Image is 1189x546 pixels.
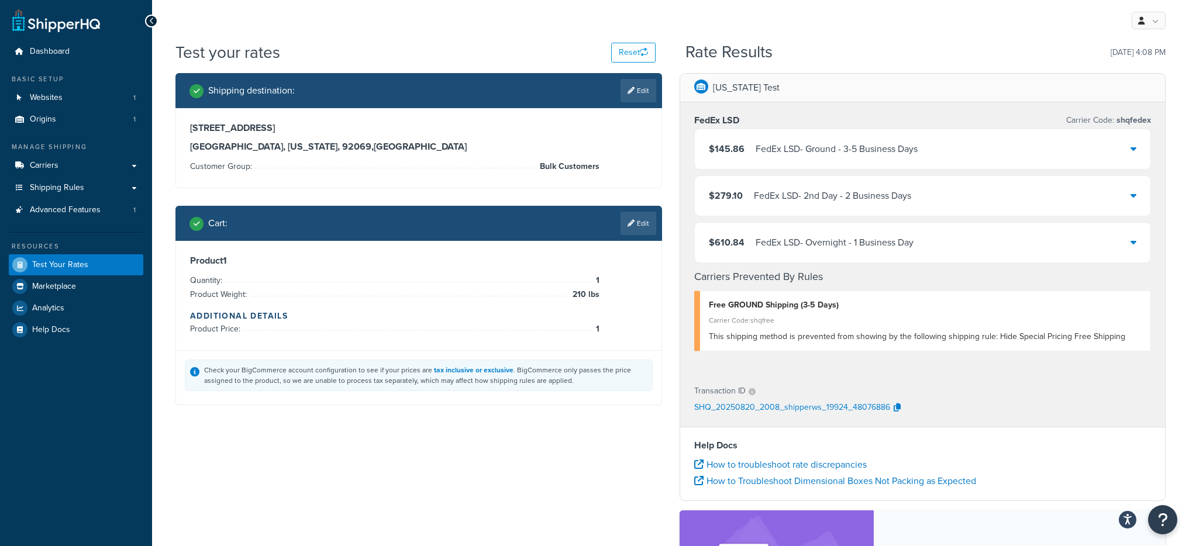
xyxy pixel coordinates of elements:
span: Marketplace [32,282,76,292]
h4: Additional Details [190,310,647,322]
span: 1 [133,93,136,103]
a: Edit [621,212,656,235]
span: Carriers [30,161,58,171]
span: Test Your Rates [32,260,88,270]
span: 1 [593,274,599,288]
a: Analytics [9,298,143,319]
h4: Help Docs [694,438,1152,452]
button: Open Resource Center [1148,505,1177,534]
a: Carriers [9,155,143,177]
div: FedEx LSD - 2nd Day - 2 Business Days [754,188,911,204]
h4: Carriers Prevented By Rules [694,269,1152,285]
div: Resources [9,241,143,251]
div: Basic Setup [9,74,143,84]
h3: [GEOGRAPHIC_DATA], [US_STATE], 92069 , [GEOGRAPHIC_DATA] [190,141,647,153]
span: Help Docs [32,325,70,335]
div: Carrier Code: shqfree [709,312,1142,329]
span: This shipping method is prevented from showing by the following shipping rule: Hide Special Prici... [709,330,1125,343]
div: Manage Shipping [9,142,143,152]
span: Analytics [32,303,64,313]
a: Shipping Rules [9,177,143,199]
li: Origins [9,109,143,130]
span: $145.86 [709,142,745,155]
h2: Rate Results [685,43,773,61]
span: Product Price: [190,323,243,335]
p: Carrier Code: [1066,112,1151,129]
div: FedEx LSD - Ground - 3-5 Business Days [756,141,918,157]
span: 1 [133,115,136,125]
a: How to Troubleshoot Dimensional Boxes Not Packing as Expected [694,474,976,488]
span: 1 [593,322,599,336]
li: Advanced Features [9,199,143,221]
h3: Product 1 [190,255,647,267]
a: Marketplace [9,276,143,297]
span: $610.84 [709,236,745,249]
a: Test Your Rates [9,254,143,275]
a: Origins1 [9,109,143,130]
button: Reset [611,43,656,63]
span: Advanced Features [30,205,101,215]
span: 1 [133,205,136,215]
a: Edit [621,79,656,102]
span: shqfedex [1114,114,1151,126]
span: Product Weight: [190,288,250,300]
h2: Cart : [208,218,228,229]
li: Websites [9,87,143,109]
span: 210 lbs [570,288,599,302]
div: Free GROUND Shipping (3-5 Days) [709,297,1142,313]
a: How to troubleshoot rate discrepancies [694,458,867,471]
div: Check your BigCommerce account configuration to see if your prices are . BigCommerce only passes ... [204,365,647,386]
a: tax inclusive or exclusive [434,365,513,375]
p: SHQ_20250820_2008_shipperws_19924_48076886 [694,399,890,417]
div: FedEx LSD - Overnight - 1 Business Day [756,234,914,251]
h3: FedEx LSD [694,115,739,126]
p: Transaction ID [694,383,746,399]
span: Origins [30,115,56,125]
h2: Shipping destination : [208,85,295,96]
span: $279.10 [709,189,743,202]
span: Shipping Rules [30,183,84,193]
a: Help Docs [9,319,143,340]
p: [DATE] 4:08 PM [1111,44,1166,61]
p: [US_STATE] Test [713,80,780,96]
span: Customer Group: [190,160,255,172]
span: Quantity: [190,274,225,286]
h1: Test your rates [175,41,280,64]
a: Advanced Features1 [9,199,143,221]
span: Bulk Customers [537,160,599,174]
span: Websites [30,93,63,103]
a: Websites1 [9,87,143,109]
h3: [STREET_ADDRESS] [190,122,647,134]
a: Dashboard [9,41,143,63]
span: Dashboard [30,47,70,57]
